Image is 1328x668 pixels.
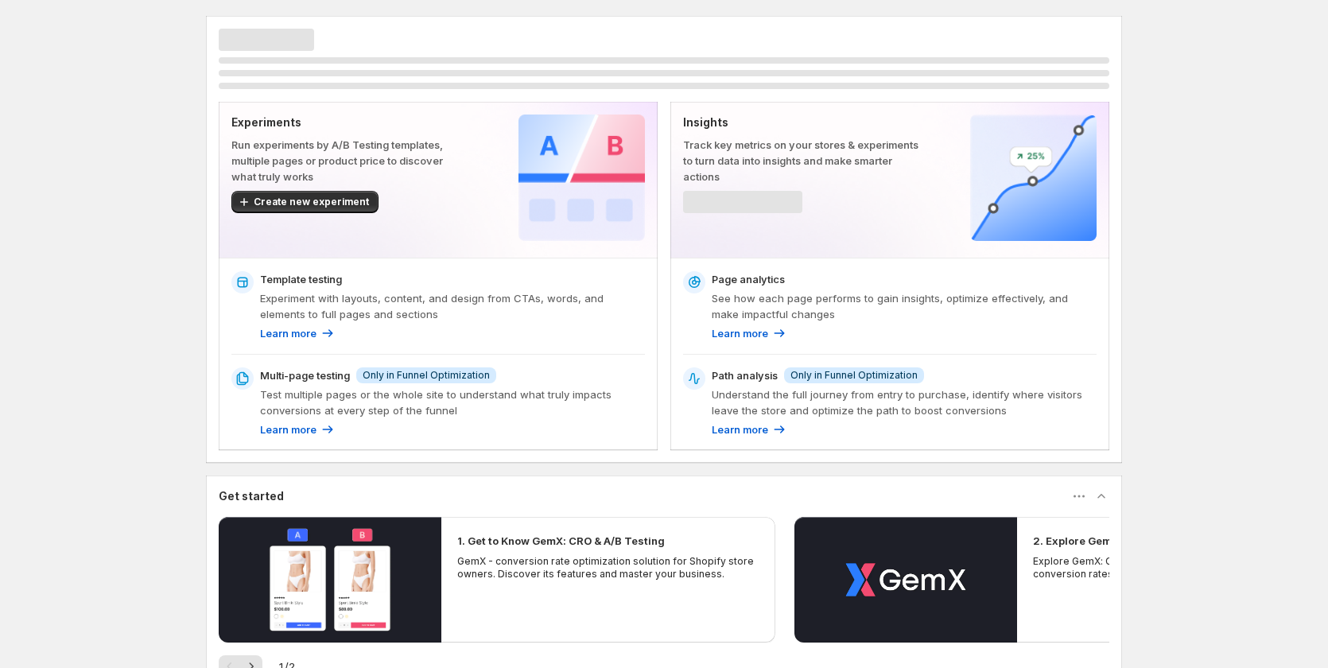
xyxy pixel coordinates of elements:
[260,290,645,322] p: Experiment with layouts, content, and design from CTAs, words, and elements to full pages and sec...
[260,367,350,383] p: Multi-page testing
[712,290,1097,322] p: See how each page performs to gain insights, optimize effectively, and make impactful changes
[260,271,342,287] p: Template testing
[260,325,316,341] p: Learn more
[712,325,768,341] p: Learn more
[219,517,441,643] button: Phát video
[794,517,1017,643] button: Phát video
[457,555,759,581] p: GemX - conversion rate optimization solution for Shopify store owners. Discover its features and ...
[712,271,785,287] p: Page analytics
[260,386,645,418] p: Test multiple pages or the whole site to understand what truly impacts conversions at every step ...
[518,115,645,241] img: Experiments
[231,137,468,184] p: Run experiments by A/B Testing templates, multiple pages or product price to discover what truly ...
[1033,533,1279,549] h2: 2. Explore GemX: CRO & A/B Testing Use Cases
[231,191,379,213] button: Create new experiment
[260,421,316,437] p: Learn more
[712,367,778,383] p: Path analysis
[683,115,919,130] p: Insights
[231,115,468,130] p: Experiments
[712,421,787,437] a: Learn more
[790,369,918,382] span: Only in Funnel Optimization
[712,325,787,341] a: Learn more
[260,325,336,341] a: Learn more
[219,488,284,504] h3: Get started
[712,421,768,437] p: Learn more
[254,196,369,208] span: Create new experiment
[683,137,919,184] p: Track key metrics on your stores & experiments to turn data into insights and make smarter actions
[712,386,1097,418] p: Understand the full journey from entry to purchase, identify where visitors leave the store and o...
[970,115,1097,241] img: Insights
[457,533,665,549] h2: 1. Get to Know GemX: CRO & A/B Testing
[260,421,336,437] a: Learn more
[363,369,490,382] span: Only in Funnel Optimization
